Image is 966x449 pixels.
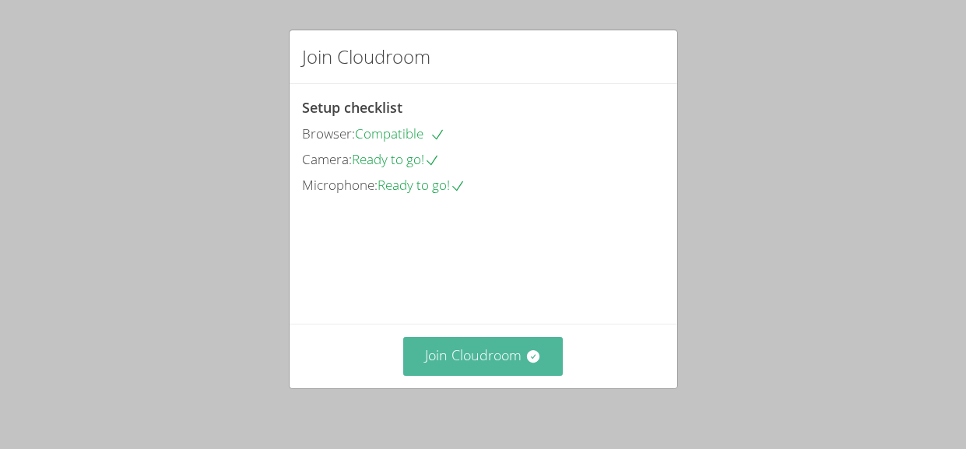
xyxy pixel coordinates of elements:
[302,176,378,194] span: Microphone:
[302,43,430,71] h2: Join Cloudroom
[355,125,445,142] span: Compatible
[302,98,402,117] span: Setup checklist
[302,125,355,142] span: Browser:
[352,150,440,168] span: Ready to go!
[378,176,465,194] span: Ready to go!
[302,150,352,168] span: Camera:
[403,337,563,375] button: Join Cloudroom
